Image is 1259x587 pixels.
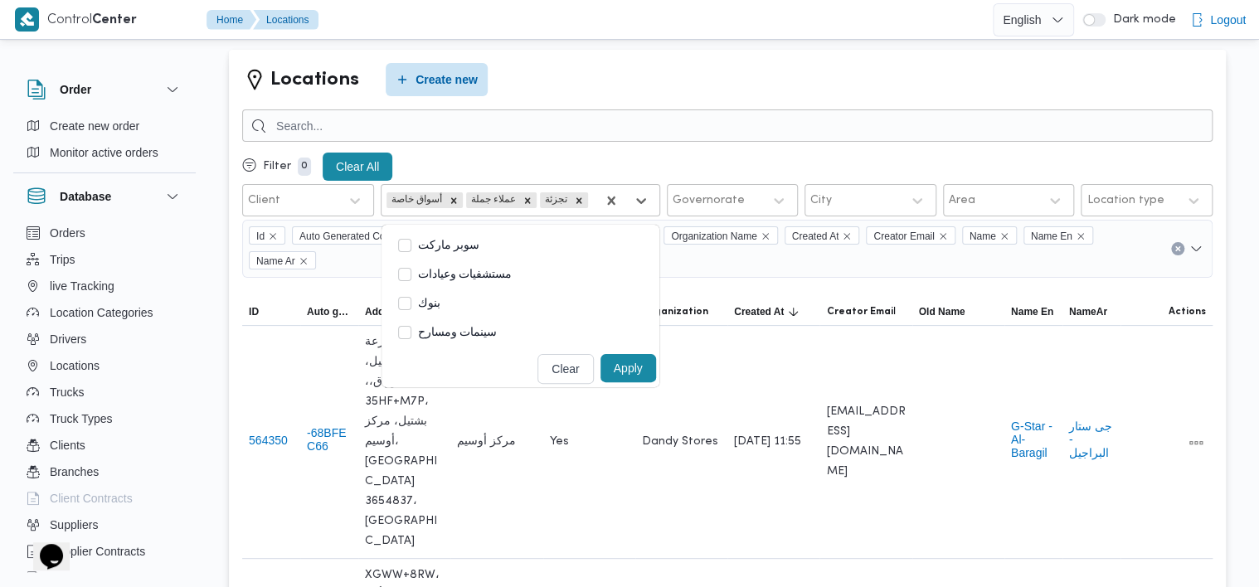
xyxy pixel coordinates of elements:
[50,329,86,349] span: Drivers
[307,426,352,453] button: -68BFEC66
[398,294,440,314] label: بنوك
[1169,305,1206,318] span: Actions
[540,192,570,209] div: تجزئة
[673,194,745,207] div: Governorate
[919,305,965,318] span: Old Name
[20,326,189,352] button: Drivers
[27,187,182,206] button: Database
[457,432,516,452] span: مركز أوسيم
[50,276,114,296] span: live Tracking
[249,251,316,269] span: Name Ar
[292,226,417,245] span: Auto Generated Code
[50,303,153,323] span: Location Categories
[1106,13,1175,27] span: Dark mode
[20,352,189,379] button: Locations
[570,192,588,209] div: Remove تجزئة
[1011,305,1053,318] span: Name En
[50,435,85,455] span: Clients
[253,10,318,30] button: Locations
[358,298,450,325] button: Address
[600,354,656,382] button: Apply
[20,512,189,538] button: Suppliers
[365,332,444,551] span: طريق ترعة البراجيل، بشتيل، الوراق،، 35HF+M7P، بشتيل، مركز أوسيم، [GEOGRAPHIC_DATA] 3654837، [GEOG...
[92,14,137,27] b: Center
[734,432,801,452] span: [DATE] 11:55
[734,305,784,318] span: Created At; Sorted in descending order
[323,153,392,181] button: Clear All
[727,298,819,325] button: Created AtSorted in descending order
[938,231,948,241] button: Remove Creator Email from selection in this group
[1086,194,1164,207] div: Location type
[1076,231,1086,241] button: Remove Name En from selection in this group
[249,226,285,245] span: Id
[1069,305,1107,318] span: NameAr
[249,305,259,318] span: ID
[1069,420,1114,459] button: جى ستار - البراجيل
[671,227,756,245] span: Organization Name
[50,488,133,508] span: Client Contracts
[398,265,512,285] label: مستشفيات وعيادات
[1011,420,1056,459] button: G-Star - Al-Baragil
[249,434,288,447] button: 564350
[949,194,975,207] div: Area
[398,323,497,343] label: سينمات ومسارح
[785,226,860,245] span: Created At
[242,298,300,325] button: ID
[256,227,265,245] span: Id
[50,250,75,269] span: Trips
[970,227,996,245] span: Name
[826,305,895,318] span: Creator Email
[263,160,291,173] p: Filter
[445,192,463,209] div: Remove أسواق خاصة
[50,409,112,429] span: Truck Types
[20,538,189,565] button: Supplier Contracts
[13,220,196,579] div: Database
[20,246,189,273] button: Trips
[20,273,189,299] button: live Tracking
[866,226,955,245] span: Creator Email
[787,305,800,318] svg: Sorted in descending order
[20,458,189,485] button: Branches
[1186,433,1206,453] button: All actions
[20,432,189,458] button: Clients
[642,305,708,318] span: Organization
[1004,298,1062,325] button: Name En
[20,139,189,166] button: Monitor active orders
[242,109,1213,142] input: Search...
[268,231,278,241] button: Remove Id from selection in this group
[810,194,832,207] div: City
[537,354,593,384] button: Clear
[270,65,359,95] h2: Locations
[842,231,852,241] button: Remove Created At from selection in this group
[299,227,396,245] span: Auto Generated Code
[466,192,518,209] div: عملاء جملة
[398,236,479,256] label: سوبر ماركت
[912,298,1004,325] button: Old Name
[20,379,189,405] button: Trucks
[518,192,537,209] div: Remove عملاء جملة
[17,521,70,570] iframe: chat widget
[50,541,145,561] span: Supplier Contracts
[792,227,839,245] span: Created At
[1189,242,1203,255] button: Open list of options
[50,356,100,376] span: Locations
[20,113,189,139] button: Create new order
[761,231,770,241] button: Remove Organization Name from selection in this group
[386,192,445,209] div: أسواق خاصة
[298,158,311,176] p: 0
[962,226,1017,245] span: Name
[386,63,488,96] button: Create new
[826,402,905,482] span: [EMAIL_ADDRESS][DOMAIN_NAME]
[50,515,98,535] span: Suppliers
[248,194,280,207] div: Client
[873,227,934,245] span: Creator Email
[256,252,295,270] span: Name Ar
[20,299,189,326] button: Location Categories
[50,116,139,136] span: Create new order
[1171,242,1184,255] button: Clear input
[1184,3,1252,36] button: Logout
[20,220,189,246] button: Orders
[27,80,182,99] button: Order
[365,305,405,318] span: Address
